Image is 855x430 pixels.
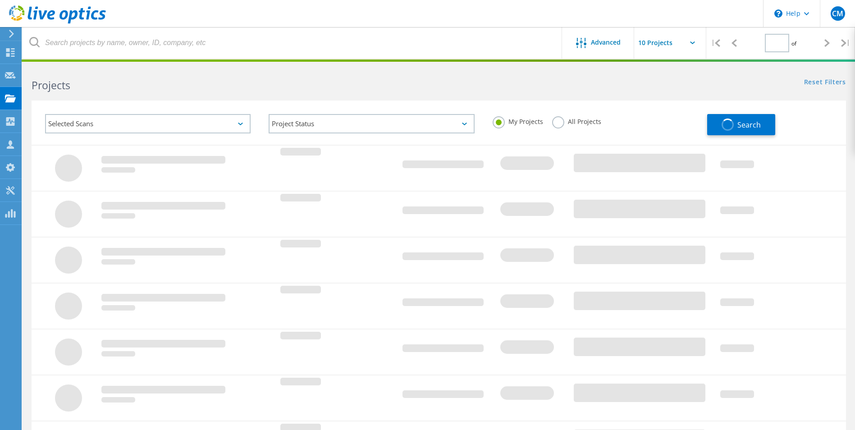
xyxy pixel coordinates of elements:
button: Search [707,114,775,135]
div: Project Status [269,114,474,133]
label: All Projects [552,116,601,125]
label: My Projects [493,116,543,125]
b: Projects [32,78,70,92]
span: Search [737,120,761,130]
div: Selected Scans [45,114,251,133]
div: | [837,27,855,59]
input: Search projects by name, owner, ID, company, etc [23,27,562,59]
a: Reset Filters [804,79,846,87]
span: CM [832,10,843,17]
svg: \n [774,9,782,18]
span: of [791,40,796,47]
div: | [706,27,725,59]
span: Advanced [591,39,621,46]
a: Live Optics Dashboard [9,19,106,25]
